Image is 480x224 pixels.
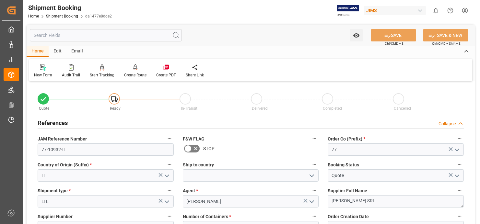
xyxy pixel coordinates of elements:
[110,106,121,111] span: Ready
[364,4,428,17] button: JIMS
[38,136,87,142] span: JAM Reference Number
[39,106,49,111] span: Quote
[323,106,342,111] span: Completed
[337,5,359,16] img: Exertis%20JAM%20-%20Email%20Logo.jpg_1722504956.jpg
[46,14,78,18] a: Shipment Booking
[62,72,80,78] div: Audit Trail
[183,187,198,194] span: Agent
[38,169,174,182] input: Type to search/select
[385,41,404,46] span: Ctrl/CMD + S
[156,72,176,78] div: Create PDF
[165,160,174,169] button: Country of Origin (Suffix) *
[28,3,112,13] div: Shipment Booking
[350,29,363,41] button: open menu
[161,196,171,207] button: open menu
[423,29,468,41] button: SAVE & NEW
[252,106,268,111] span: Delivered
[27,46,49,57] div: Home
[328,195,464,207] textarea: [PERSON_NAME] SRL
[181,106,197,111] span: In-Transit
[203,145,215,152] span: STOP
[451,145,461,155] button: open menu
[310,134,319,143] button: F&W FLAG
[38,118,68,127] h2: References
[49,46,66,57] div: Edit
[443,3,458,18] button: Help Center
[307,196,316,207] button: open menu
[428,3,443,18] button: show 0 new notifications
[183,136,205,142] span: F&W FLAG
[432,41,461,46] span: Ctrl/CMD + Shift + S
[310,160,319,169] button: Ship to country
[66,46,88,57] div: Email
[455,134,464,143] button: Order Co (Prefix) *
[183,162,214,168] span: Ship to country
[90,72,114,78] div: Start Tracking
[183,213,231,220] span: Number of Containers
[310,212,319,220] button: Number of Containers *
[307,171,316,181] button: open menu
[38,213,73,220] span: Supplier Number
[451,171,461,181] button: open menu
[394,106,411,111] span: Cancelled
[455,160,464,169] button: Booking Status
[328,187,367,194] span: Supplier Full Name
[186,72,204,78] div: Share Link
[165,212,174,220] button: Supplier Number
[38,162,92,168] span: Country of Origin (Suffix)
[28,14,39,18] a: Home
[328,162,359,168] span: Booking Status
[34,72,52,78] div: New Form
[310,186,319,195] button: Agent *
[328,136,365,142] span: Order Co (Prefix)
[30,29,182,41] input: Search Fields
[364,6,426,15] div: JIMS
[161,171,171,181] button: open menu
[124,72,146,78] div: Create Route
[328,213,369,220] span: Order Creation Date
[455,186,464,195] button: Supplier Full Name
[371,29,416,41] button: SAVE
[455,212,464,220] button: Order Creation Date
[165,134,174,143] button: JAM Reference Number
[439,120,456,127] div: Collapse
[38,187,71,194] span: Shipment type
[165,186,174,195] button: Shipment type *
